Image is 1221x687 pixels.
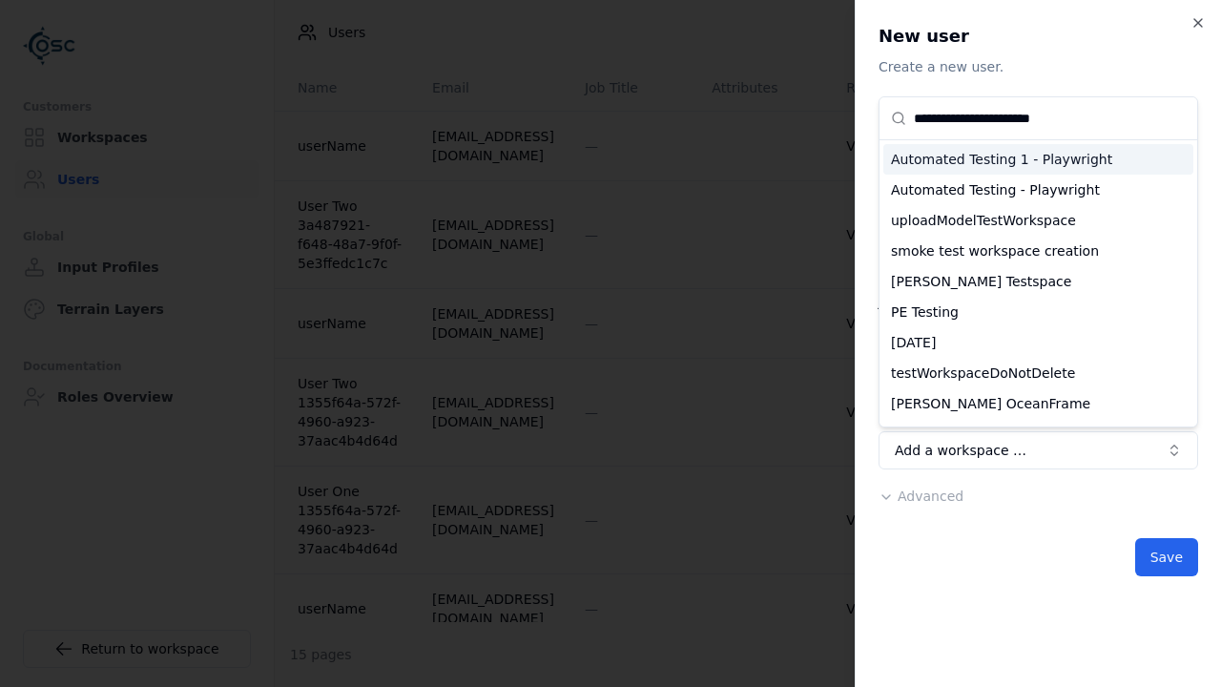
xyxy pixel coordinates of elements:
[883,175,1193,205] div: Automated Testing - Playwright
[883,236,1193,266] div: smoke test workspace creation
[883,327,1193,358] div: [DATE]
[880,140,1197,427] div: Suggestions
[883,419,1193,449] div: usama test 4
[883,358,1193,388] div: testWorkspaceDoNotDelete
[883,205,1193,236] div: uploadModelTestWorkspace
[883,388,1193,419] div: [PERSON_NAME] OceanFrame
[883,297,1193,327] div: PE Testing
[883,144,1193,175] div: Automated Testing 1 - Playwright
[883,266,1193,297] div: [PERSON_NAME] Testspace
